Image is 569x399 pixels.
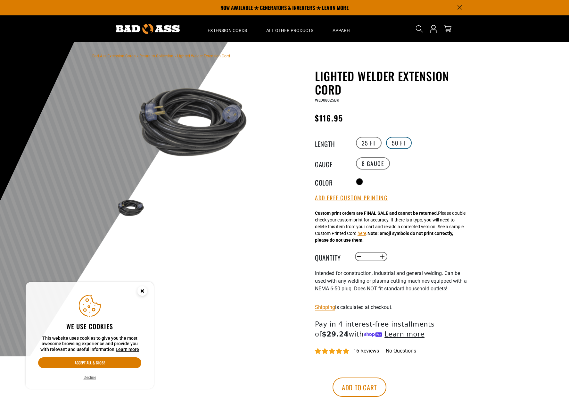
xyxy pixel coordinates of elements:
[323,15,361,42] summary: Apparel
[208,28,247,33] span: Extension Cords
[177,54,230,58] span: Lighted Welder Extension Cord
[92,54,136,58] a: Bad Ass Extension Cords
[414,24,425,34] summary: Search
[116,347,139,352] a: Learn more
[38,357,141,368] button: Accept all & close
[111,195,148,220] img: black
[315,270,467,292] span: Intended for construction, industrial and general welding. Can be used with any welding or plasma...
[315,178,347,186] legend: Color
[333,28,352,33] span: Apparel
[175,54,176,58] span: ›
[386,347,416,354] span: No questions
[82,374,98,381] button: Decline
[38,336,141,353] p: This website uses cookies to give you the most awesome browsing experience and provide you with r...
[111,71,266,173] img: black
[353,348,379,354] span: 16 reviews
[139,54,173,58] a: Return to Collection
[315,210,466,244] div: Please double check your custom print for accuracy. If there is a typo, you will need to delete t...
[38,322,141,330] h2: We use cookies
[315,303,472,312] div: is calculated at checkout.
[257,15,323,42] summary: All Other Products
[198,15,257,42] summary: Extension Cords
[116,24,180,34] img: Bad Ass Extension Cords
[137,54,138,58] span: ›
[92,52,230,60] nav: breadcrumbs
[315,231,453,243] strong: Note: emoji symbols do not print correctly, please do not use them.
[315,112,343,124] span: $116.95
[358,230,366,237] button: here
[315,211,438,216] strong: Custom print orders are FINAL SALE and cannot be returned.
[315,253,347,261] label: Quantity
[356,137,382,149] label: 25 FT
[315,159,347,168] legend: Gauge
[315,98,339,103] span: WLD08025BK
[386,137,412,149] label: 50 FT
[315,304,335,310] a: Shipping
[315,348,350,354] span: 5.00 stars
[26,282,154,389] aside: Cookie Consent
[315,139,347,147] legend: Length
[356,157,390,170] label: 8 Gauge
[266,28,313,33] span: All Other Products
[315,69,472,96] h1: Lighted Welder Extension Cord
[333,378,386,397] button: Add to cart
[315,195,388,202] button: Add Free Custom Printing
